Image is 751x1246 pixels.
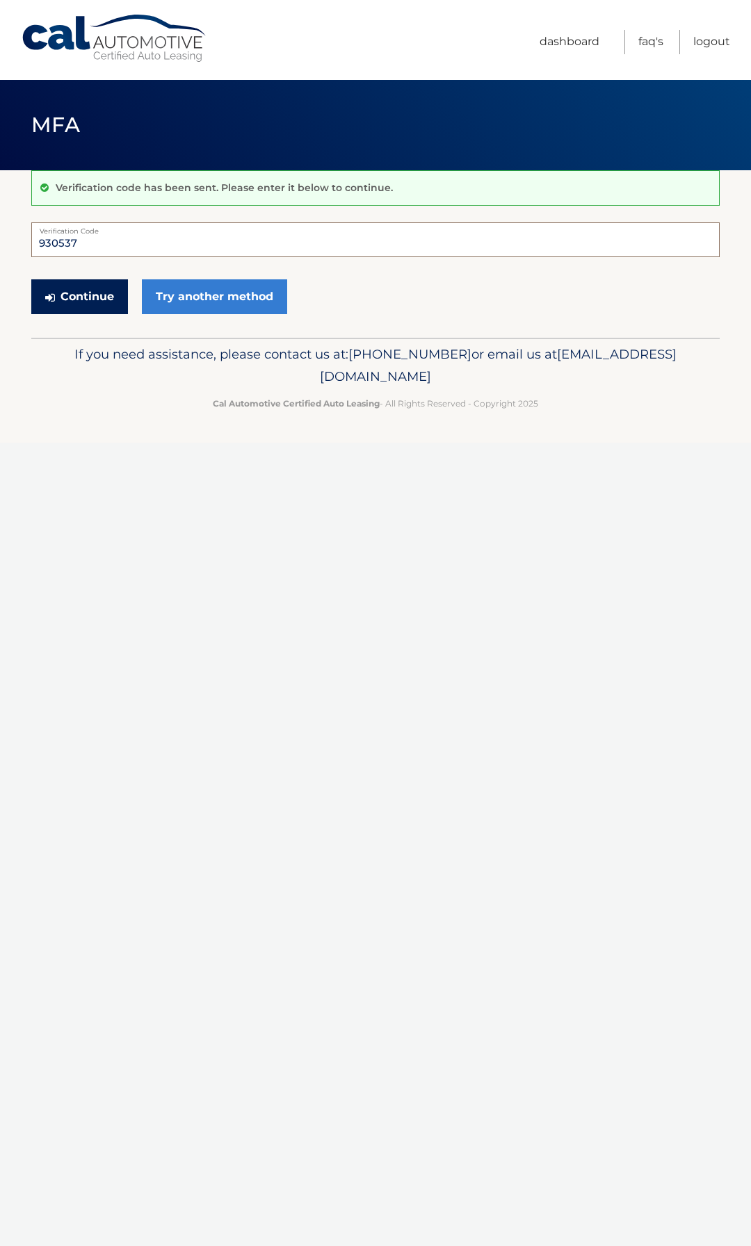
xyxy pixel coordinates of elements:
[638,30,663,54] a: FAQ's
[213,398,380,409] strong: Cal Automotive Certified Auto Leasing
[31,222,720,233] label: Verification Code
[540,30,599,54] a: Dashboard
[320,346,677,384] span: [EMAIL_ADDRESS][DOMAIN_NAME]
[31,112,80,138] span: MFA
[31,279,128,314] button: Continue
[52,396,699,411] p: - All Rights Reserved - Copyright 2025
[693,30,730,54] a: Logout
[52,343,699,388] p: If you need assistance, please contact us at: or email us at
[31,222,720,257] input: Verification Code
[56,181,393,194] p: Verification code has been sent. Please enter it below to continue.
[348,346,471,362] span: [PHONE_NUMBER]
[142,279,287,314] a: Try another method
[21,14,209,63] a: Cal Automotive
